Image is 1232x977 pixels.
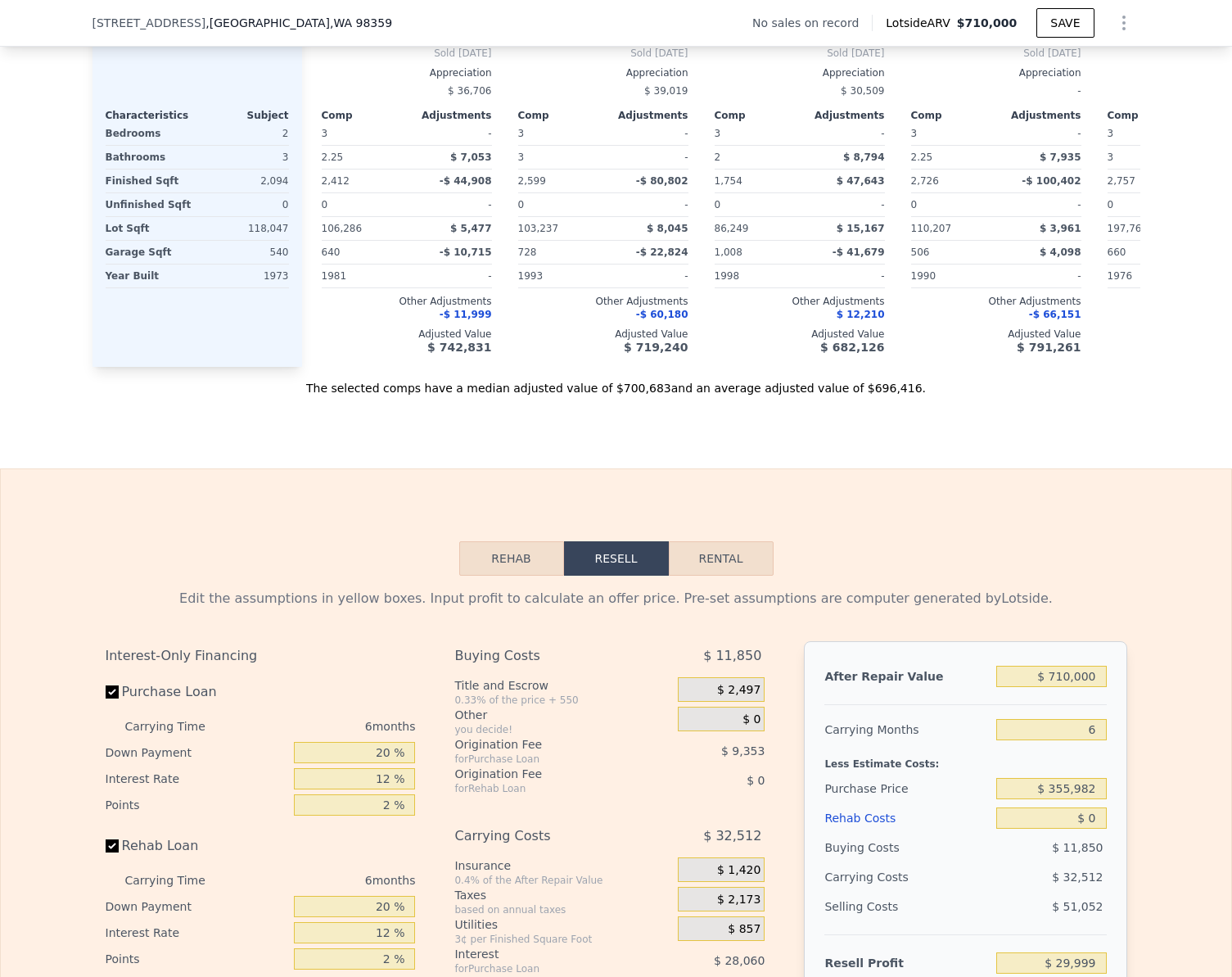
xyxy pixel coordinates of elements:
div: Insurance [454,857,671,874]
div: - [410,122,492,145]
div: 540 [201,241,289,264]
div: 2,094 [201,170,289,192]
span: Sold [DATE] [911,47,1081,60]
div: Garage Sqft [106,241,194,264]
div: Adjusted Value [518,328,688,341]
span: $ 4,098 [1040,247,1081,258]
div: - [1000,193,1081,216]
div: - [410,265,492,287]
input: Purchase Loan [106,685,119,699]
div: Bedrooms [106,122,194,145]
div: 3 [1108,146,1189,169]
span: $ 719,240 [624,341,688,354]
div: Carrying Costs [824,862,927,892]
span: $ 2,497 [717,683,760,698]
span: $ 5,477 [450,223,491,234]
span: $ 0 [742,712,760,727]
span: $ 39,019 [644,85,688,97]
span: -$ 22,824 [636,247,688,258]
span: -$ 100,402 [1022,175,1081,187]
div: - [803,122,885,145]
span: 103,237 [518,223,559,234]
span: -$ 80,802 [636,175,688,187]
div: 2.25 [322,146,404,169]
button: Resell [564,541,669,576]
span: Lotside ARV [886,15,956,31]
span: Sold [DATE] [715,47,885,60]
div: Title and Escrow [454,677,671,694]
div: - [803,265,885,287]
span: 3 [1108,128,1114,139]
div: Characteristics [106,109,197,122]
div: Selling Costs [824,892,990,921]
span: 2,726 [911,175,939,187]
div: - [607,193,688,216]
div: 118,047 [201,217,289,240]
span: 3 [911,128,918,139]
span: $ 15,167 [837,223,885,234]
span: 660 [1108,247,1126,258]
button: Rehab [459,541,564,576]
span: Sold [DATE] [322,47,492,60]
span: $ 32,512 [1052,871,1103,884]
div: Utilities [454,916,671,933]
div: Carrying Months [824,715,990,744]
div: Appreciation [322,66,492,79]
span: 0 [911,199,918,210]
span: $ 28,060 [714,954,765,967]
span: 3 [715,128,721,139]
div: Other [454,707,671,723]
div: - [410,193,492,216]
span: $ 32,512 [703,821,761,851]
span: $ 30,509 [841,85,884,97]
span: 2,412 [322,175,350,187]
div: 0.33% of the price + 550 [454,694,671,707]
div: Year Built [106,265,194,287]
div: 2.25 [911,146,993,169]
div: Taxes [454,887,671,903]
div: based on annual taxes [454,903,671,916]
div: for Purchase Loan [454,753,637,766]
div: Adjusted Value [322,328,492,341]
div: Adjustments [407,109,492,122]
span: 1,754 [715,175,742,187]
div: The selected comps have a median adjusted value of $700,683 and an average adjusted value of $696... [93,367,1140,396]
span: 0 [715,199,721,210]
div: Other Adjustments [911,295,1081,308]
div: for Purchase Loan [454,962,637,975]
button: SAVE [1036,8,1094,38]
div: Comp [518,109,603,122]
div: Unfinished Sqft [106,193,194,216]
span: $ 36,706 [448,85,491,97]
div: Rehab Costs [824,803,990,833]
div: Down Payment [106,740,288,766]
div: Appreciation [911,66,1081,79]
div: for Rehab Loan [454,782,637,795]
div: Interest Rate [106,920,288,946]
span: $ 9,353 [721,744,765,758]
span: -$ 41,679 [833,247,885,258]
span: [STREET_ADDRESS] [93,15,206,31]
span: -$ 11,999 [440,309,492,320]
div: Adjustments [800,109,885,122]
div: Down Payment [106,893,288,920]
span: $ 51,052 [1052,900,1103,913]
div: 0 [201,193,289,216]
span: , [GEOGRAPHIC_DATA] [205,15,392,31]
span: $ 857 [728,922,760,937]
span: $ 11,850 [703,641,761,671]
div: 2 [715,146,797,169]
span: $ 7,053 [450,152,491,163]
div: Interest Rate [106,766,288,792]
span: $ 8,045 [647,223,688,234]
div: - [1000,265,1081,287]
span: 1,008 [715,247,742,258]
span: -$ 60,180 [636,309,688,320]
div: 1998 [715,265,797,287]
div: - [803,193,885,216]
div: 3¢ per Finished Square Foot [454,933,671,946]
span: -$ 10,715 [440,247,492,258]
span: 3 [322,128,328,139]
div: Carrying Time [125,867,232,893]
span: 197,762 [1108,223,1149,234]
